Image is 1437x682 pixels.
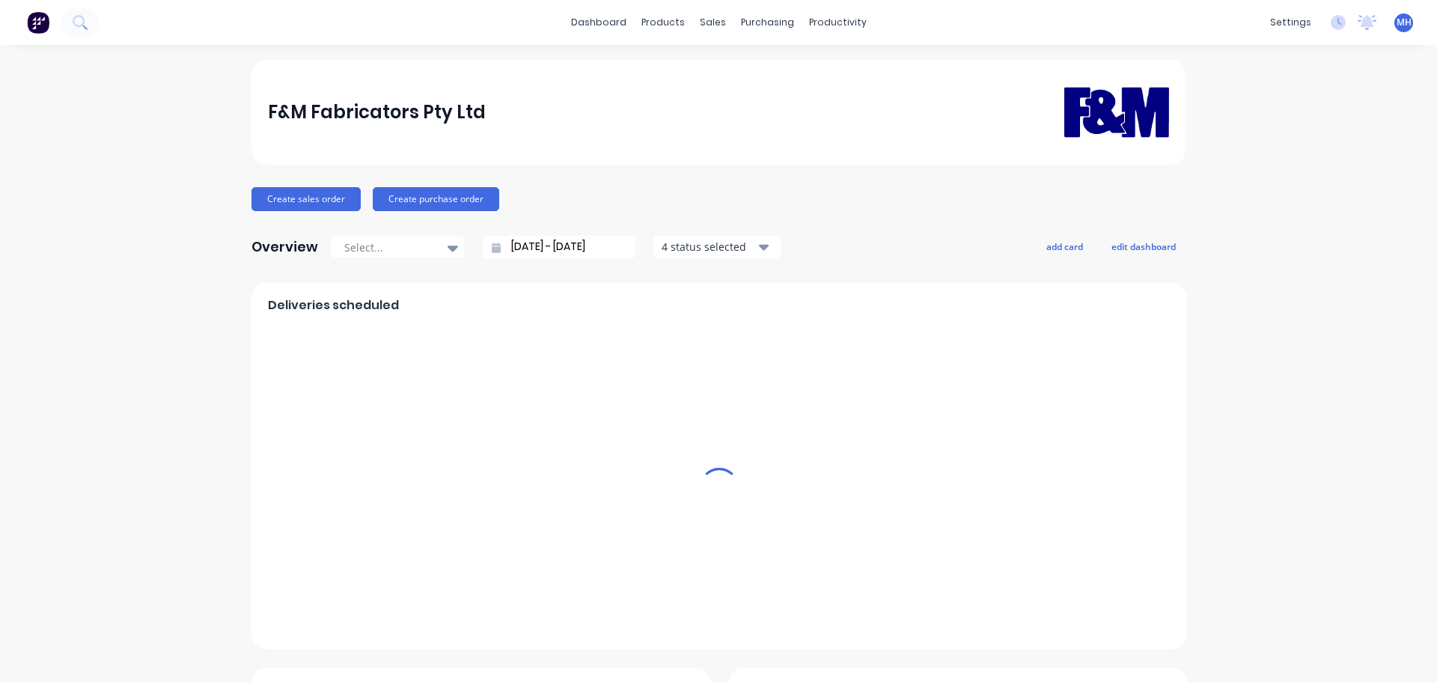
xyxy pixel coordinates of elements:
button: Create sales order [251,187,361,211]
button: edit dashboard [1102,237,1186,256]
button: 4 status selected [653,236,781,258]
div: 4 status selected [662,239,756,255]
div: sales [692,11,733,34]
button: add card [1037,237,1093,256]
button: Create purchase order [373,187,499,211]
div: Overview [251,232,318,262]
img: Factory [27,11,49,34]
img: F&M Fabricators Pty Ltd [1064,65,1169,159]
span: MH [1397,16,1412,29]
div: settings [1263,11,1319,34]
div: F&M Fabricators Pty Ltd [268,97,486,127]
div: productivity [802,11,874,34]
a: dashboard [564,11,634,34]
div: purchasing [733,11,802,34]
div: products [634,11,692,34]
span: Deliveries scheduled [268,296,399,314]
